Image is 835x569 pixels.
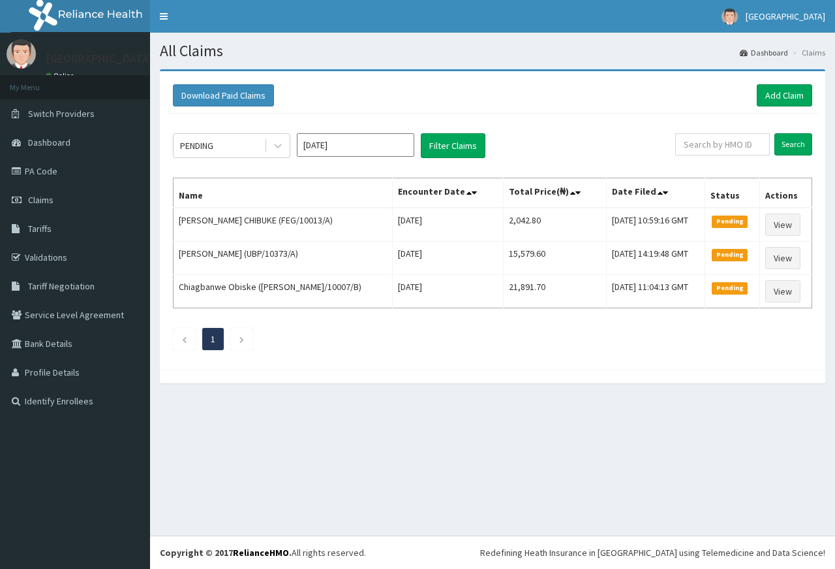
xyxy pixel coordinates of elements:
a: View [765,214,800,236]
td: [DATE] 11:04:13 GMT [606,275,705,308]
td: [PERSON_NAME] (UBP/10373/A) [174,242,393,275]
a: Next page [239,333,245,345]
input: Search [774,133,812,155]
input: Search by HMO ID [675,133,770,155]
a: Dashboard [740,47,788,58]
div: Redefining Heath Insurance in [GEOGRAPHIC_DATA] using Telemedicine and Data Science! [480,546,825,559]
a: RelianceHMO [233,547,289,559]
a: View [765,247,800,269]
button: Download Paid Claims [173,84,274,106]
span: Pending [712,249,748,261]
span: Dashboard [28,137,70,148]
span: Claims [28,194,53,206]
input: Select Month and Year [297,133,414,157]
span: Tariffs [28,223,52,235]
p: [GEOGRAPHIC_DATA] [46,53,153,65]
a: Page 1 is your current page [211,333,215,345]
span: [GEOGRAPHIC_DATA] [746,10,825,22]
a: View [765,280,800,302]
td: 2,042.80 [504,208,606,242]
th: Name [174,178,393,208]
th: Actions [759,178,812,208]
a: Previous page [181,333,187,345]
footer: All rights reserved. [150,536,835,569]
a: Online [46,71,77,80]
span: Tariff Negotiation [28,280,95,292]
td: Chiagbanwe Obiske ([PERSON_NAME]/10007/B) [174,275,393,308]
th: Total Price(₦) [504,178,606,208]
th: Status [705,178,759,208]
span: Pending [712,216,748,227]
span: Pending [712,282,748,294]
div: PENDING [180,139,213,152]
h1: All Claims [160,42,825,59]
img: User Image [7,39,36,69]
li: Claims [789,47,825,58]
a: Add Claim [757,84,812,106]
th: Encounter Date [393,178,504,208]
td: 15,579.60 [504,242,606,275]
img: User Image [721,8,738,25]
td: [PERSON_NAME] CHIBUKE (FEG/10013/A) [174,208,393,242]
td: [DATE] 14:19:48 GMT [606,242,705,275]
td: 21,891.70 [504,275,606,308]
td: [DATE] [393,275,504,308]
td: [DATE] [393,242,504,275]
button: Filter Claims [421,133,485,158]
th: Date Filed [606,178,705,208]
span: Switch Providers [28,108,95,120]
td: [DATE] 10:59:16 GMT [606,208,705,242]
td: [DATE] [393,208,504,242]
strong: Copyright © 2017 . [160,547,292,559]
